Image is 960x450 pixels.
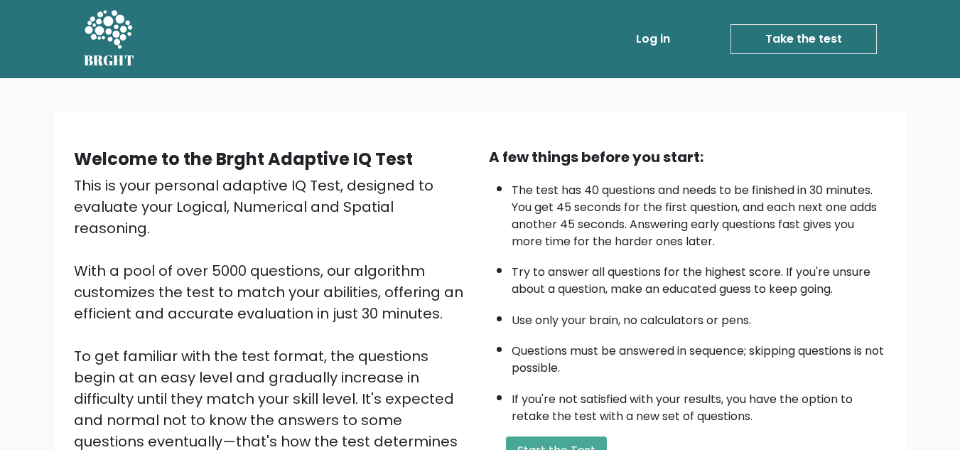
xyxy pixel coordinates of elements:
a: BRGHT [84,6,135,73]
div: A few things before you start: [489,146,887,168]
a: Take the test [730,24,877,54]
h5: BRGHT [84,52,135,69]
b: Welcome to the Brght Adaptive IQ Test [74,147,413,171]
li: Use only your brain, no calculators or pens. [512,305,887,329]
li: The test has 40 questions and needs to be finished in 30 minutes. You get 45 seconds for the firs... [512,175,887,250]
li: Try to answer all questions for the highest score. If you're unsure about a question, make an edu... [512,257,887,298]
li: If you're not satisfied with your results, you have the option to retake the test with a new set ... [512,384,887,425]
a: Log in [630,25,676,53]
li: Questions must be answered in sequence; skipping questions is not possible. [512,336,887,377]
